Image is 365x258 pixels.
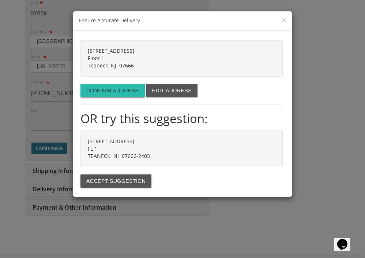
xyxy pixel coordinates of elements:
strong: OR try this suggestion: [80,110,208,127]
button: Edit address [146,84,197,97]
strong: [STREET_ADDRESS] FL 1 TEANECK NJ 07666-2403 [88,138,150,159]
iframe: chat widget [334,229,358,251]
button: × [282,16,286,24]
button: Accept suggestion [80,174,151,188]
h3: Ensure Accurate Delivery [79,17,286,25]
button: Confirm address [80,84,145,97]
div: [STREET_ADDRESS] Floor 1 Teaneck NJ 07666 [80,40,283,77]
